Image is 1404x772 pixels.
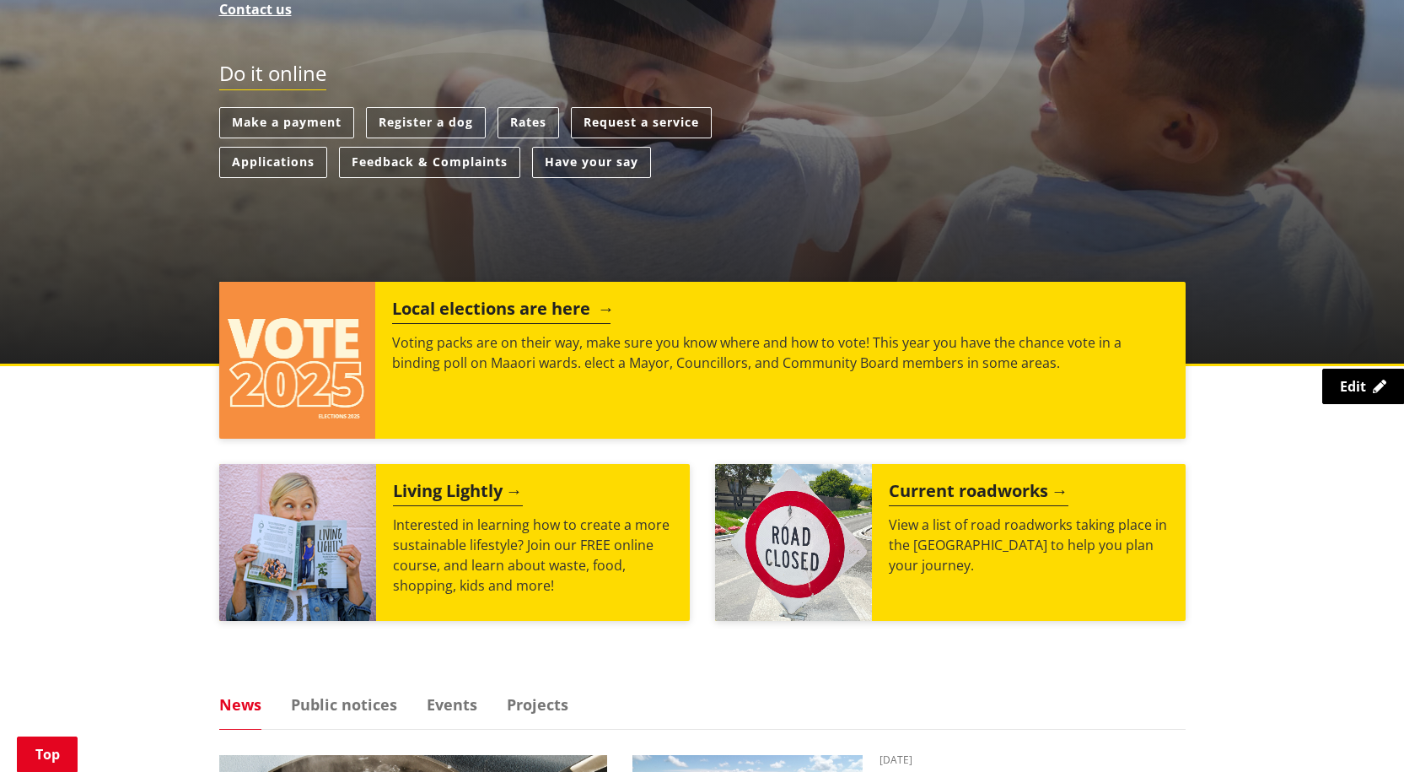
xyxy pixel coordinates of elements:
a: Events [427,697,477,712]
a: Register a dog [366,107,486,138]
p: View a list of road roadworks taking place in the [GEOGRAPHIC_DATA] to help you plan your journey. [889,515,1169,575]
a: Have your say [532,147,651,178]
p: Interested in learning how to create a more sustainable lifestyle? Join our FREE online course, a... [393,515,673,596]
a: Feedback & Complaints [339,147,520,178]
a: Make a payment [219,107,354,138]
h2: Current roadworks [889,481,1068,506]
iframe: Messenger Launcher [1326,701,1387,762]
a: Current roadworks View a list of road roadworks taking place in the [GEOGRAPHIC_DATA] to help you... [715,464,1186,621]
a: Top [17,737,78,772]
h2: Living Lightly [393,481,523,506]
h2: Do it online [219,62,326,91]
a: Living Lightly Interested in learning how to create a more sustainable lifestyle? Join our FREE o... [219,464,690,621]
a: Projects [507,697,568,712]
a: Public notices [291,697,397,712]
img: Vote 2025 [219,282,376,439]
time: [DATE] [880,755,1186,765]
span: Edit [1340,377,1366,396]
a: Request a service [571,107,712,138]
a: Applications [219,147,327,178]
h2: Local elections are here [392,299,611,324]
a: Edit [1322,369,1404,404]
p: Voting packs are on their way, make sure you know where and how to vote! This year you have the c... [392,332,1168,373]
img: Road closed sign [715,464,872,621]
a: Rates [498,107,559,138]
a: News [219,697,261,712]
img: Mainstream Green Workshop Series [219,464,376,621]
a: Local elections are here Voting packs are on their way, make sure you know where and how to vote!... [219,282,1186,439]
